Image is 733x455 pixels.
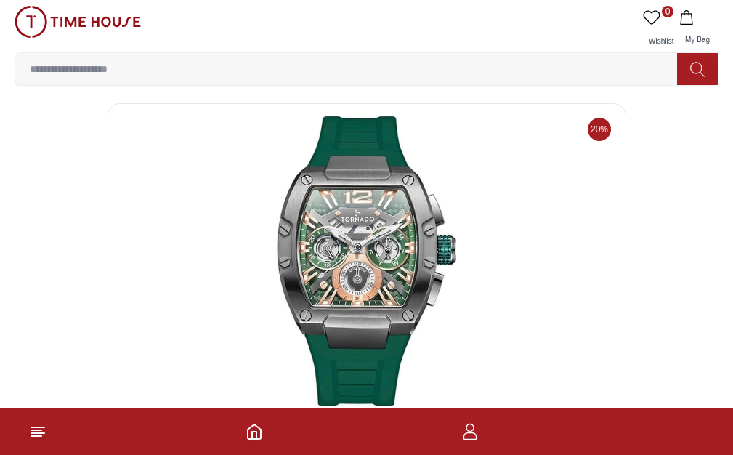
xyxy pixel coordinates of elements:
[15,6,141,38] img: ...
[643,37,679,45] span: Wishlist
[588,118,611,141] span: 20%
[640,6,676,52] a: 0Wishlist
[246,423,263,440] a: Home
[120,116,613,406] img: Tornado XENITH Men's Multi Function Rose Gold Dial Watch - T23105-BSNNK
[676,6,718,52] button: My Bag
[662,6,673,17] span: 0
[679,36,716,44] span: My Bag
